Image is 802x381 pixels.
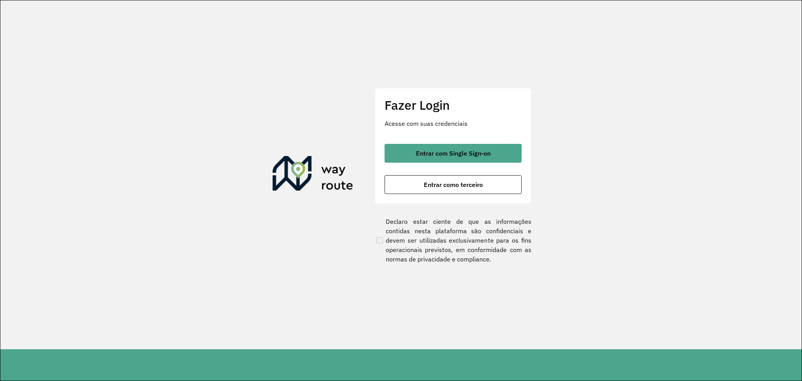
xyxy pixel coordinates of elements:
p: Acesse com suas credenciais [385,119,522,128]
label: Declaro estar ciente de que as informações contidas nesta plataforma são confidenciais e devem se... [375,217,531,264]
h2: Fazer Login [385,98,522,112]
span: Entrar com Single Sign-on [416,150,491,156]
button: button [385,144,522,163]
button: button [385,175,522,194]
span: Entrar como terceiro [424,181,483,188]
img: Roteirizador AmbevTech [273,156,353,194]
